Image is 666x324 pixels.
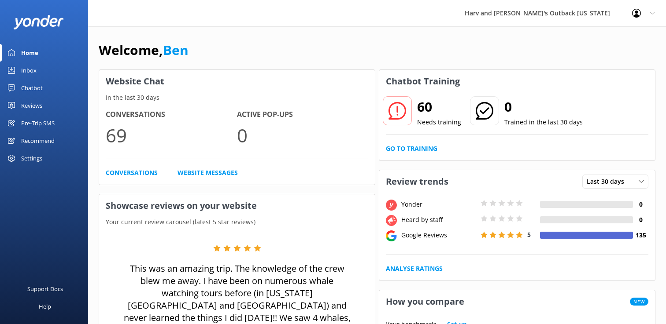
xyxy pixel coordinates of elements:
span: 5 [527,230,531,239]
h1: Welcome, [99,40,189,61]
a: Go to Training [386,144,437,153]
a: Ben [163,41,189,59]
div: Home [21,44,38,62]
div: Support Docs [27,280,63,298]
h3: Showcase reviews on your website [99,194,375,217]
h3: Review trends [379,170,455,193]
div: Google Reviews [399,230,478,240]
div: Inbox [21,62,37,79]
div: Help [39,298,51,315]
p: 69 [106,120,237,150]
a: Conversations [106,168,158,178]
h2: 0 [504,96,583,117]
div: Recommend [21,132,55,149]
p: In the last 30 days [99,93,375,102]
p: Trained in the last 30 days [504,117,583,127]
p: 0 [237,120,368,150]
h4: 0 [633,200,648,209]
p: Your current review carousel (latest 5 star reviews) [99,217,375,227]
h3: Chatbot Training [379,70,466,93]
p: Needs training [417,117,461,127]
h4: Active Pop-ups [237,109,368,120]
h4: 0 [633,215,648,225]
a: Analyse Ratings [386,264,443,273]
div: Heard by staff [399,215,478,225]
img: yonder-white-logo.png [13,15,64,29]
h3: How you compare [379,290,471,313]
div: Yonder [399,200,478,209]
div: Reviews [21,97,42,114]
div: Chatbot [21,79,43,97]
h3: Website Chat [99,70,375,93]
h2: 60 [417,96,461,117]
h4: 135 [633,230,648,240]
span: Last 30 days [587,177,629,186]
div: Pre-Trip SMS [21,114,55,132]
h4: Conversations [106,109,237,120]
a: Website Messages [178,168,238,178]
div: Settings [21,149,42,167]
span: New [630,298,648,306]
